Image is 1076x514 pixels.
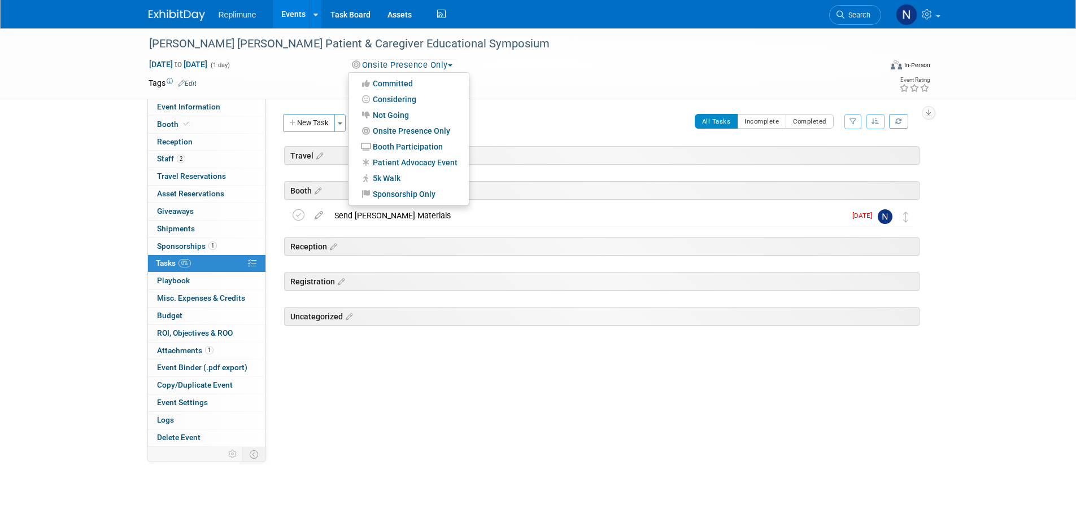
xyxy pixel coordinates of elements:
i: Booth reservation complete [184,121,189,127]
span: Booth [157,120,191,129]
span: Sponsorships [157,241,217,251]
a: Staff2 [148,151,265,168]
a: edit [309,210,329,221]
a: Edit sections [313,150,323,161]
span: Asset Reservations [157,189,224,198]
div: In-Person [904,61,930,69]
a: ROI, Objectives & ROO [148,325,265,342]
a: Search [829,5,881,25]
a: 5k Walk [348,170,469,186]
img: Nicole Schaeffner [878,209,892,224]
td: Personalize Event Tab Strip [223,447,243,462]
div: Uncategorized [284,307,920,326]
span: Replimune [219,10,256,19]
a: Reception [148,134,265,151]
a: Event Settings [148,394,265,411]
span: Misc. Expenses & Credits [157,293,245,302]
span: [DATE] [852,212,878,219]
i: Move task [903,212,909,222]
span: to [173,60,184,69]
span: Travel Reservations [157,172,226,181]
a: Budget [148,307,265,324]
a: Committed [348,76,469,91]
span: 1 [208,241,217,250]
span: Event Settings [157,398,208,407]
span: Delete Event [157,433,201,442]
div: Registration [284,272,920,291]
span: Shipments [157,224,195,233]
div: Event Rating [899,77,930,83]
span: Staff [157,154,185,163]
span: (1 day) [210,61,230,69]
a: Sponsorship Only [348,186,469,202]
a: Delete Event [148,429,265,446]
span: Budget [157,311,182,320]
a: Playbook [148,273,265,289]
div: Send [PERSON_NAME] Materials [329,206,846,225]
a: Giveaways [148,203,265,220]
div: [PERSON_NAME] [PERSON_NAME] Patient & Caregiver Educational Symposium [145,34,864,54]
td: Toggle Event Tabs [242,447,265,462]
span: 1 [205,346,214,354]
a: Travel Reservations [148,168,265,185]
div: Event Format [814,59,931,76]
a: Edit [178,80,197,87]
span: Event Information [157,102,220,111]
span: Attachments [157,346,214,355]
button: Completed [786,114,834,129]
span: [DATE] [DATE] [149,59,208,69]
span: Playbook [157,276,190,285]
a: Copy/Duplicate Event [148,377,265,394]
a: Logs [148,412,265,429]
div: Booth [284,181,920,200]
a: Asset Reservations [148,186,265,203]
a: Edit sections [343,310,352,322]
a: Edit sections [312,184,321,196]
td: Tags [149,77,197,89]
a: Patient Advocacy Event [348,155,469,170]
a: Event Information [148,99,265,116]
a: Attachments1 [148,342,265,359]
button: New Task [283,114,335,132]
a: Considering [348,91,469,107]
span: Reception [157,137,193,146]
a: Edit sections [327,240,337,252]
span: ROI, Objectives & ROO [157,328,233,337]
span: Copy/Duplicate Event [157,380,233,389]
a: Event Binder (.pdf export) [148,359,265,376]
a: Not Going [348,107,469,123]
a: Booth Participation [348,139,469,155]
div: Reception [284,237,920,256]
a: Shipments [148,221,265,238]
span: 2 [177,155,185,163]
a: Tasks0% [148,255,265,272]
a: Misc. Expenses & Credits [148,290,265,307]
a: Refresh [889,114,908,129]
button: Onsite Presence Only [348,59,457,71]
div: Travel [284,146,920,165]
img: Format-Inperson.png [891,60,902,69]
a: Booth [148,116,265,133]
span: Tasks [156,258,191,267]
a: Onsite Presence Only [348,123,469,139]
img: ExhibitDay [149,10,205,21]
button: All Tasks [695,114,738,129]
button: Incomplete [737,114,786,129]
a: Sponsorships1 [148,238,265,255]
span: Event Binder (.pdf export) [157,363,247,372]
a: Edit sections [335,275,345,287]
span: 0% [178,259,191,267]
span: Giveaways [157,207,194,216]
span: Logs [157,415,174,424]
img: Nicole Schaeffner [896,4,917,25]
span: Search [844,11,870,19]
